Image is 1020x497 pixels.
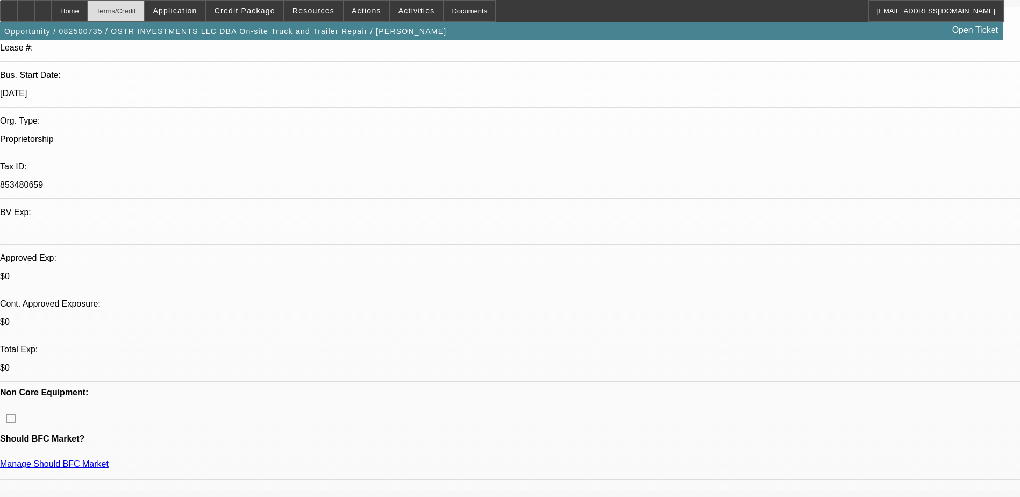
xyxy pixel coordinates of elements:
span: Opportunity / 082500735 / OSTR INVESTMENTS LLC DBA On-site Truck and Trailer Repair / [PERSON_NAME] [4,27,446,35]
span: Application [153,6,197,15]
button: Actions [344,1,389,21]
span: Activities [398,6,435,15]
a: Open Ticket [948,21,1002,39]
button: Resources [284,1,343,21]
span: Resources [293,6,334,15]
span: Actions [352,6,381,15]
span: Credit Package [215,6,275,15]
button: Application [145,1,205,21]
button: Credit Package [206,1,283,21]
button: Activities [390,1,443,21]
